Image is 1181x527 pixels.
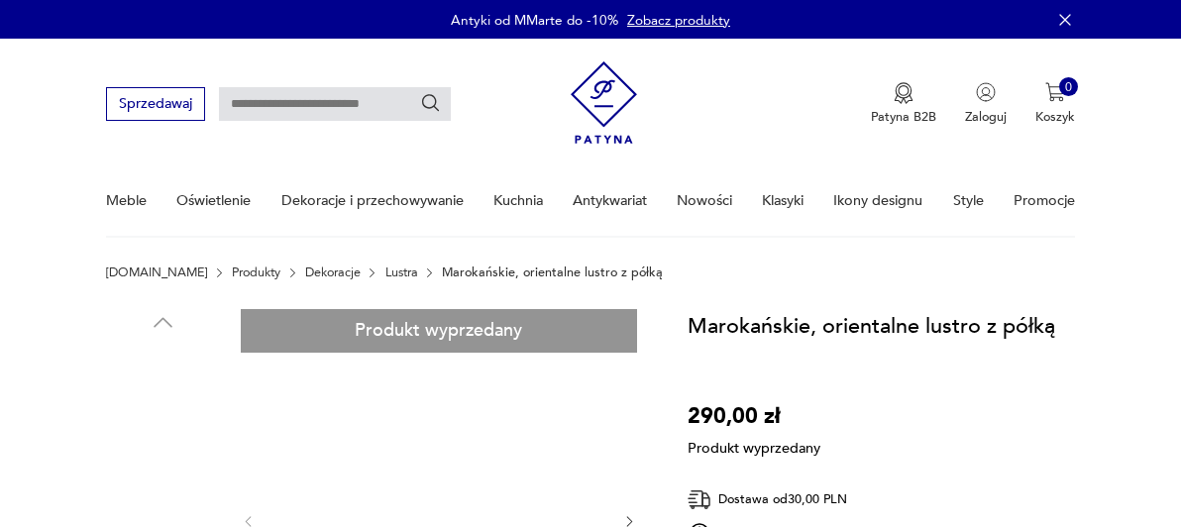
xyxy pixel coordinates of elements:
button: Zaloguj [965,82,1007,126]
a: Ikona medaluPatyna B2B [871,82,936,126]
a: Meble [106,166,147,235]
a: Antykwariat [573,166,647,235]
img: Patyna - sklep z meblami i dekoracjami vintage [571,54,637,151]
img: Ikona koszyka [1045,82,1065,102]
button: Szukaj [420,93,442,115]
p: Marokańskie, orientalne lustro z półką [442,265,663,279]
img: Ikonka użytkownika [976,82,996,102]
a: Lustra [385,265,418,279]
a: Nowości [677,166,732,235]
a: [DOMAIN_NAME] [106,265,207,279]
button: Patyna B2B [871,82,936,126]
a: Produkty [232,265,280,279]
a: Dekoracje i przechowywanie [281,166,464,235]
img: Ikona medalu [894,82,913,104]
p: 290,00 zł [688,399,820,433]
p: Zaloguj [965,108,1007,126]
a: Ikony designu [833,166,922,235]
h1: Marokańskie, orientalne lustro z półką [688,309,1055,343]
a: Dekoracje [305,265,361,279]
a: Sprzedawaj [106,99,204,111]
button: 0Koszyk [1035,82,1075,126]
a: Promocje [1014,166,1075,235]
a: Oświetlenie [176,166,251,235]
p: Patyna B2B [871,108,936,126]
p: Antyki od MMarte do -10% [451,11,618,30]
img: Ikona dostawy [688,487,711,512]
div: 0 [1059,77,1079,97]
a: Zobacz produkty [627,11,730,30]
a: Klasyki [762,166,804,235]
p: Produkt wyprzedany [688,434,820,459]
a: Kuchnia [493,166,543,235]
div: Dostawa od 30,00 PLN [688,487,908,512]
button: Sprzedawaj [106,87,204,120]
p: Koszyk [1035,108,1075,126]
a: Style [953,166,984,235]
